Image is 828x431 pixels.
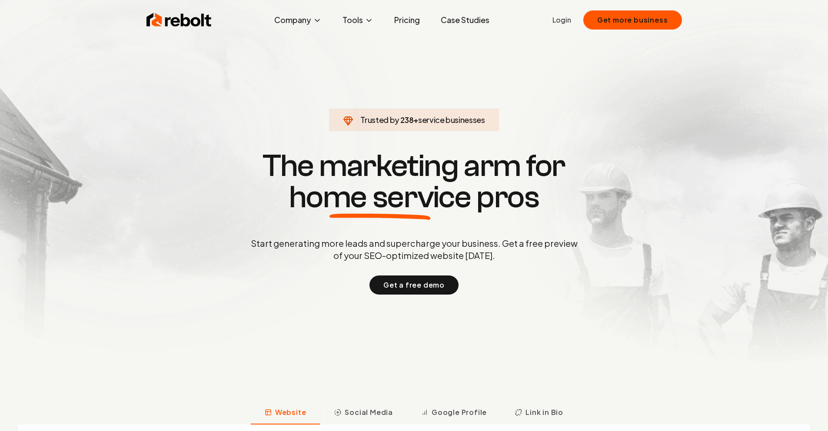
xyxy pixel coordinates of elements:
button: Get more business [583,10,682,30]
a: Login [552,15,571,25]
span: service businesses [418,115,485,125]
button: Get a free demo [369,275,459,295]
button: Link in Bio [501,402,577,424]
span: + [413,115,418,125]
button: Company [267,11,329,29]
a: Case Studies [434,11,496,29]
a: Pricing [387,11,427,29]
button: Tools [336,11,380,29]
button: Website [251,402,320,424]
button: Google Profile [407,402,501,424]
p: Start generating more leads and supercharge your business. Get a free preview of your SEO-optimiz... [249,237,579,262]
img: Rebolt Logo [146,11,212,29]
span: Social Media [345,407,393,418]
span: Link in Bio [525,407,563,418]
span: Trusted by [360,115,399,125]
span: home service [289,182,471,213]
h1: The marketing arm for pros [206,150,623,213]
button: Social Media [320,402,407,424]
span: Website [275,407,306,418]
span: 238 [400,114,413,126]
span: Google Profile [432,407,487,418]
